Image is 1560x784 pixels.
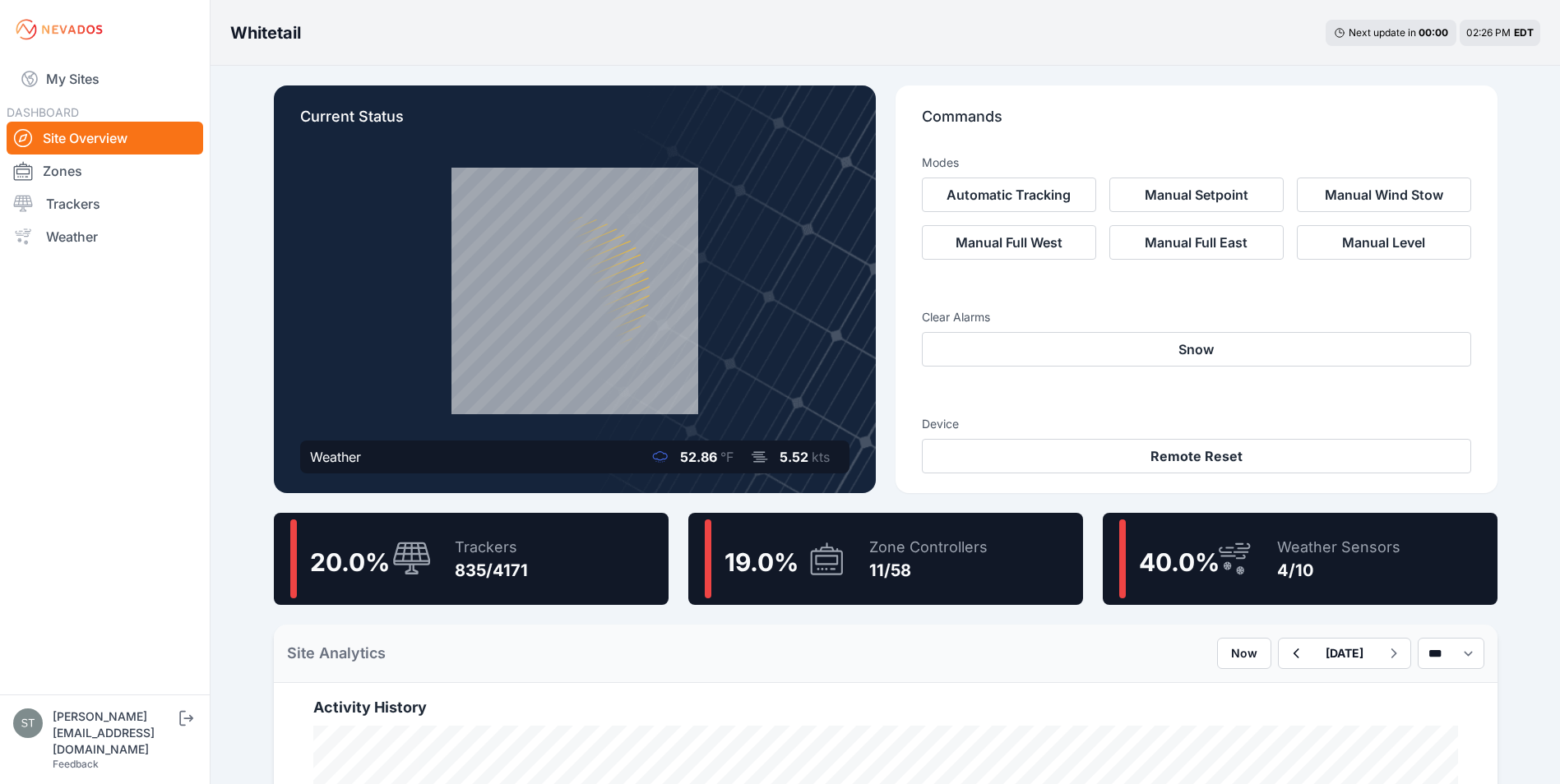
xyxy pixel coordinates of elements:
[720,449,734,465] span: °F
[1297,178,1471,212] button: Manual Wind Stow
[13,16,105,43] img: Nevados
[1277,559,1400,582] div: 4/10
[230,21,301,44] h3: Whitetail
[922,225,1096,260] button: Manual Full West
[53,708,176,758] div: [PERSON_NAME][EMAIL_ADDRESS][DOMAIN_NAME]
[680,449,717,465] span: 52.86
[287,642,386,665] h2: Site Analytics
[53,758,99,770] a: Feedback
[1109,225,1284,260] button: Manual Full East
[313,696,1458,719] h2: Activity History
[1277,536,1400,559] div: Weather Sensors
[1109,178,1284,212] button: Manual Setpoint
[869,536,988,559] div: Zone Controllers
[1217,638,1271,669] button: Now
[1297,225,1471,260] button: Manual Level
[455,536,528,559] div: Trackers
[310,447,361,467] div: Weather
[310,547,390,577] span: 20.0 %
[724,547,799,577] span: 19.0 %
[922,154,959,171] h3: Modes
[13,708,43,738] img: steve@nevados.solar
[922,439,1471,473] button: Remote Reset
[1466,26,1511,39] span: 02:26 PM
[688,513,1083,605] a: 19.0%Zone Controllers11/58
[7,105,79,119] span: DASHBOARD
[1349,26,1416,39] span: Next update in
[922,309,1471,325] h3: Clear Alarms
[1103,513,1498,605] a: 40.0%Weather Sensors4/10
[1139,547,1220,577] span: 40.0 %
[7,187,203,220] a: Trackers
[300,105,849,141] p: Current Status
[1419,26,1448,39] div: 00 : 00
[7,220,203,253] a: Weather
[1514,26,1534,39] span: EDT
[780,449,808,465] span: 5.52
[7,59,203,99] a: My Sites
[7,154,203,187] a: Zones
[869,559,988,582] div: 11/58
[922,416,1471,432] h3: Device
[812,449,830,465] span: kts
[922,332,1471,367] button: Snow
[455,559,528,582] div: 835/4171
[922,105,1471,141] p: Commands
[274,513,669,605] a: 20.0%Trackers835/4171
[1312,639,1377,668] button: [DATE]
[7,122,203,154] a: Site Overview
[922,178,1096,212] button: Automatic Tracking
[230,12,301,54] nav: Breadcrumb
